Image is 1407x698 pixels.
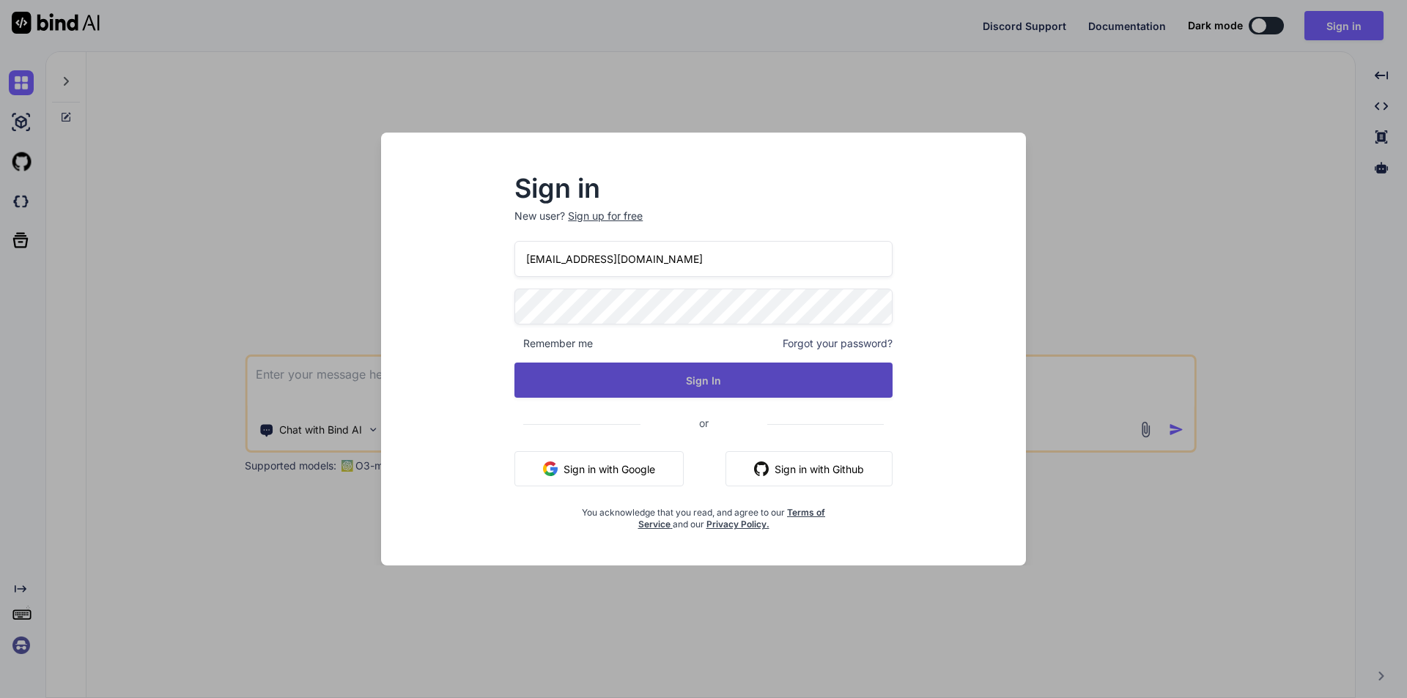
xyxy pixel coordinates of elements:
[706,519,769,530] a: Privacy Policy.
[638,507,826,530] a: Terms of Service
[514,363,893,398] button: Sign In
[514,336,593,351] span: Remember me
[514,241,893,277] input: Login or Email
[725,451,893,486] button: Sign in with Github
[514,177,893,200] h2: Sign in
[514,209,893,241] p: New user?
[577,498,830,530] div: You acknowledge that you read, and agree to our and our
[754,461,769,476] img: github
[640,405,767,441] span: or
[783,336,893,351] span: Forgot your password?
[543,461,558,476] img: google
[568,209,643,223] div: Sign up for free
[514,451,684,486] button: Sign in with Google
